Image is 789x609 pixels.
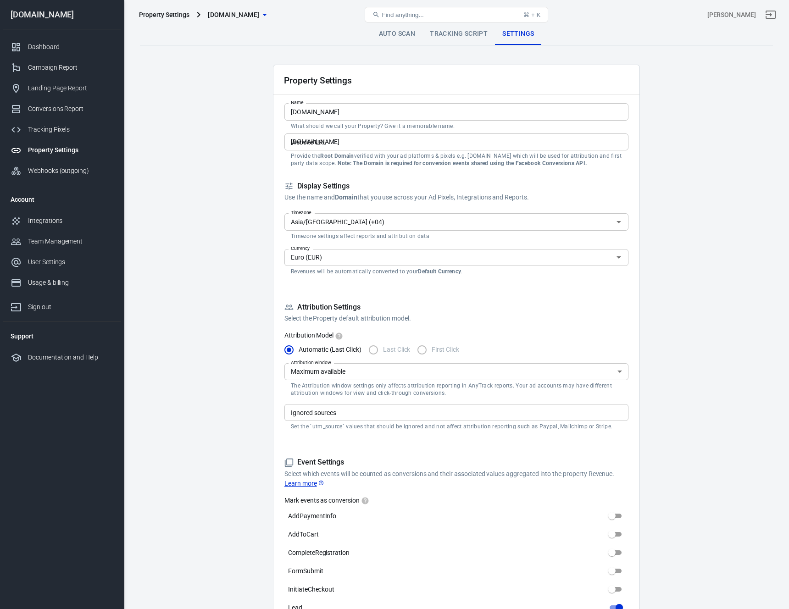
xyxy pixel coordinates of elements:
[28,257,113,267] div: User Settings
[418,268,461,275] strong: Default Currency
[288,566,323,576] span: FormSubmit
[287,407,624,418] input: paypal, calendly
[3,231,121,252] a: Team Management
[291,359,332,366] label: Attribution window
[291,99,304,106] label: Name
[284,458,628,467] h5: Event Settings
[288,530,319,539] span: AddToCart
[3,37,121,57] a: Dashboard
[284,182,628,191] h5: Display Settings
[284,303,628,312] h5: Attribution Settings
[372,23,423,45] a: Auto Scan
[291,152,622,167] p: Provide the verified with your ad platforms & pixels e.g. [DOMAIN_NAME] which will be used for at...
[3,119,121,140] a: Tracking Pixels
[3,57,121,78] a: Campaign Report
[287,252,611,263] input: USD
[3,11,121,19] div: [DOMAIN_NAME]
[284,469,628,488] p: Select which events will be counted as conversions and their associated values aggregated into th...
[3,210,121,231] a: Integrations
[284,103,628,120] input: Your Website Name
[338,160,587,166] strong: Note: The Domain is required for conversion events shared using the Facebook Conversions API.
[3,140,121,161] a: Property Settings
[3,78,121,99] a: Landing Page Report
[291,382,622,397] p: The Attribution window settings only affects attribution reporting in AnyTrack reports. Your ad a...
[3,188,121,210] li: Account
[288,548,350,558] span: CompleteRegistration
[284,363,628,380] div: Maximum available
[284,76,352,85] h2: Property Settings
[204,6,270,23] button: [DOMAIN_NAME]
[28,145,113,155] div: Property Settings
[760,4,782,26] a: Sign out
[291,233,622,240] p: Timezone settings affect reports and attribution data
[335,194,357,201] strong: Domain
[28,278,113,288] div: Usage & billing
[291,268,622,275] p: Revenues will be automatically converted to your .
[707,10,756,20] div: Account id: ysDro5SM
[299,345,361,354] span: Automatic (Last Click)
[284,496,628,505] label: Mark events as conversion
[3,293,121,317] a: Sign out
[284,479,324,488] a: Learn more
[291,245,310,252] label: Currency
[320,153,354,159] strong: Root Domain
[291,209,311,216] label: Timezone
[28,63,113,72] div: Campaign Report
[28,42,113,52] div: Dashboard
[432,345,459,354] span: First Click
[612,216,625,228] button: Open
[361,497,369,505] svg: Enable toggles for events you want to track as conversions, such as purchases. These are key acti...
[284,331,628,340] label: Attribution Model
[3,252,121,272] a: User Settings
[3,161,121,181] a: Webhooks (outgoing)
[28,104,113,114] div: Conversions Report
[3,99,121,119] a: Conversions Report
[284,133,628,150] input: example.com
[28,216,113,226] div: Integrations
[3,272,121,293] a: Usage & billing
[365,7,548,22] button: Find anything...⌘ + K
[382,11,423,18] span: Find anything...
[422,23,495,45] a: Tracking Script
[288,511,336,521] span: AddPaymentInfo
[28,302,113,312] div: Sign out
[288,585,334,594] span: InitiateCheckout
[291,423,622,430] p: Set the `utm_source` values that should be ignored and not affect attribution reporting such as P...
[495,23,541,45] a: Settings
[208,9,259,21] span: selfmadeprogram.com
[287,216,611,227] input: UTC
[28,237,113,246] div: Team Management
[28,353,113,362] div: Documentation and Help
[383,345,411,354] span: Last Click
[28,166,113,176] div: Webhooks (outgoing)
[612,251,625,264] button: Open
[523,11,540,18] div: ⌘ + K
[28,83,113,93] div: Landing Page Report
[291,122,622,130] p: What should we call your Property? Give it a memorable name.
[284,314,628,323] p: Select the Property default attribution model.
[139,10,189,19] div: Property Settings
[3,325,121,347] li: Support
[284,193,628,202] p: Use the name and that you use across your Ad Pixels, Integrations and Reports.
[28,125,113,134] div: Tracking Pixels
